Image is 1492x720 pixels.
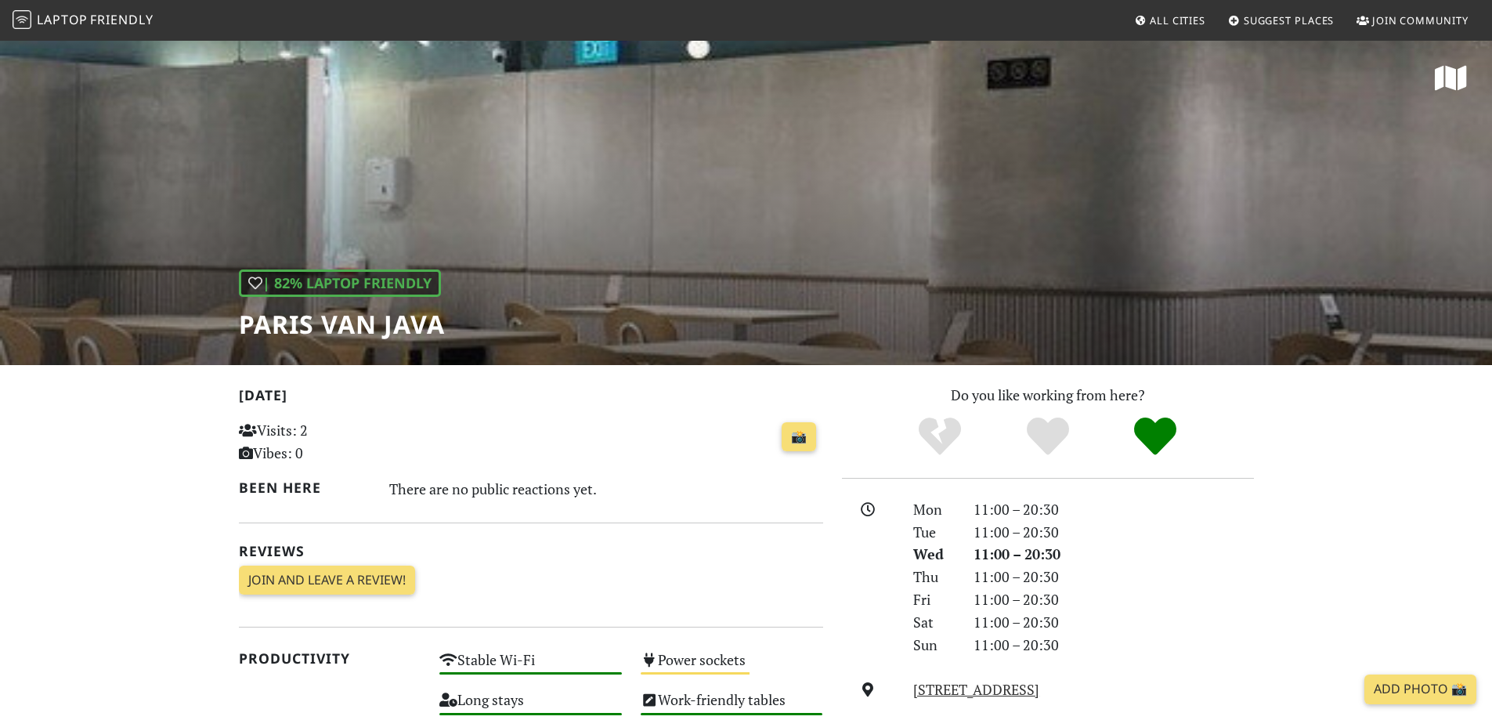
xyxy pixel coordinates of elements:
span: Join Community [1372,13,1469,27]
a: Join Community [1350,6,1475,34]
div: 11:00 – 20:30 [964,521,1263,544]
div: No [886,415,994,458]
div: Power sockets [631,647,833,687]
h2: Been here [239,479,371,496]
span: Suggest Places [1244,13,1335,27]
p: Do you like working from here? [842,384,1254,407]
h2: [DATE] [239,387,823,410]
span: Friendly [90,11,153,28]
div: Mon [904,498,963,521]
a: Join and leave a review! [239,566,415,595]
h1: Paris Van Java [239,309,445,339]
a: Add Photo 📸 [1364,675,1476,704]
div: 11:00 – 20:30 [964,634,1263,657]
div: 11:00 – 20:30 [964,611,1263,634]
div: Sat [904,611,963,634]
span: Laptop [37,11,88,28]
a: [STREET_ADDRESS] [913,680,1039,699]
div: 11:00 – 20:30 [964,566,1263,588]
div: Definitely! [1101,415,1209,458]
h2: Productivity [239,650,421,667]
a: LaptopFriendly LaptopFriendly [13,7,154,34]
div: 11:00 – 20:30 [964,498,1263,521]
a: All Cities [1128,6,1212,34]
div: 11:00 – 20:30 [964,543,1263,566]
span: All Cities [1150,13,1205,27]
div: Stable Wi-Fi [430,647,631,687]
div: Tue [904,521,963,544]
a: 📸 [782,422,816,452]
div: Fri [904,588,963,611]
div: Thu [904,566,963,588]
div: 11:00 – 20:30 [964,588,1263,611]
div: There are no public reactions yet. [389,476,823,501]
img: LaptopFriendly [13,10,31,29]
h2: Reviews [239,543,823,559]
div: | 82% Laptop Friendly [239,270,441,297]
div: Sun [904,634,963,657]
div: Yes [994,415,1102,458]
a: Suggest Places [1222,6,1341,34]
div: Wed [904,543,963,566]
p: Visits: 2 Vibes: 0 [239,419,421,465]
